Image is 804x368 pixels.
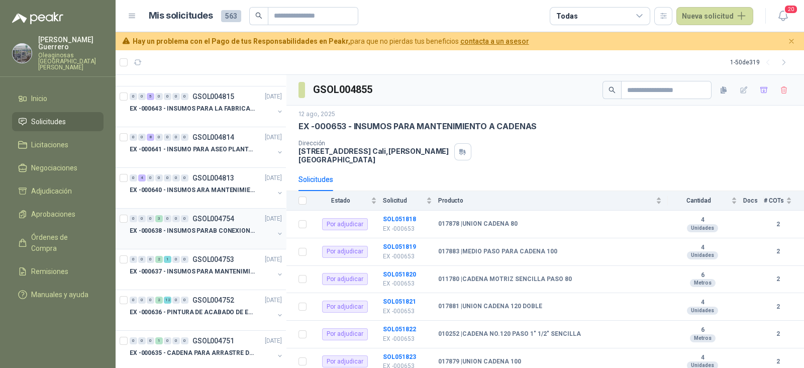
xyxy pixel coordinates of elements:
[764,197,784,204] span: # COTs
[438,358,521,366] b: 017879 | UNION CADENA 100
[130,256,137,263] div: 0
[438,197,654,204] span: Producto
[313,191,383,211] th: Estado
[155,93,163,100] div: 0
[138,134,146,141] div: 0
[784,5,798,14] span: 20
[192,93,234,100] p: GSOL004815
[31,186,72,197] span: Adjudicación
[31,289,88,300] span: Manuales y ayuda
[668,191,743,211] th: Cantidad
[687,251,718,259] div: Unidades
[12,158,104,177] a: Negociaciones
[265,92,282,102] p: [DATE]
[322,273,368,285] div: Por adjudicar
[130,348,255,358] p: EX -000635 - CADENA PARA ARRASTRE DE CANASTAS DE E
[147,134,154,141] div: 8
[181,256,188,263] div: 0
[164,337,171,344] div: 0
[155,134,163,141] div: 0
[155,215,163,222] div: 3
[130,215,137,222] div: 0
[164,215,171,222] div: 0
[687,224,718,232] div: Unidades
[192,174,234,181] p: GSOL004813
[130,213,284,245] a: 0 0 0 3 0 0 0 GSOL004754[DATE] EX -000638 - INSUMOS PARAB CONEXION DE [GEOGRAPHIC_DATA] Y A
[298,110,335,119] p: 12 ago, 2025
[764,247,792,256] b: 2
[130,145,255,154] p: EX -000641 - INSUMO PARA ASEO PLANTA EXTRACTORA
[12,228,104,258] a: Órdenes de Compra
[130,308,255,317] p: EX -000636 - PINTURA DE ACABADO DE EQUIPOS, ESTRUC
[172,134,180,141] div: 0
[690,279,716,287] div: Metros
[383,252,432,261] p: EX -000653
[192,215,234,222] p: GSOL004754
[149,9,213,23] h1: Mis solicitudes
[172,215,180,222] div: 0
[322,218,368,230] div: Por adjudicar
[172,93,180,100] div: 0
[322,246,368,258] div: Por adjudicar
[31,232,94,254] span: Órdenes de Compra
[147,174,154,181] div: 0
[438,330,581,338] b: 010252 | CADENA NO.120 PASO 1" 1/2" SENCILLA
[668,244,737,252] b: 4
[668,326,737,334] b: 6
[383,279,432,289] p: EX -000653
[383,307,432,316] p: EX -000653
[138,174,146,181] div: 4
[192,297,234,304] p: GSOL004752
[164,297,171,304] div: 12
[668,271,737,280] b: 6
[383,326,416,333] a: SOL051822
[764,274,792,284] b: 2
[460,37,529,45] a: contacta a un asesor
[130,104,255,114] p: EX -000643 - INSUMOS PARA LA FABRICACION DE PLATAF
[130,174,137,181] div: 0
[181,134,188,141] div: 0
[130,267,255,277] p: EX -000637 - INSUMOS PARA MANTENIMINENTO MECANICO
[147,93,154,100] div: 5
[764,357,792,366] b: 2
[383,224,432,234] p: EX -000653
[172,297,180,304] div: 0
[31,266,68,277] span: Remisiones
[181,215,188,222] div: 0
[668,216,737,224] b: 4
[774,7,792,25] button: 20
[764,220,792,229] b: 2
[130,186,255,195] p: EX -000640 - INSUMOS ARA MANTENIMIENTO MECANICO
[138,215,146,222] div: 0
[31,139,68,150] span: Licitaciones
[130,294,284,326] a: 0 0 0 2 12 0 0 GSOL004752[DATE] EX -000636 - PINTURA DE ACABADO DE EQUIPOS, ESTRUC
[383,216,416,223] b: SOL051818
[322,328,368,340] div: Por adjudicar
[265,255,282,264] p: [DATE]
[133,36,529,47] span: para que no pierdas tus beneficios
[298,121,537,132] p: EX -000653 - INSUMOS PARA MANTENIMIENTO A CADENAS
[298,174,333,185] div: Solicitudes
[12,205,104,224] a: Aprobaciones
[138,297,146,304] div: 0
[130,134,137,141] div: 0
[12,181,104,201] a: Adjudicación
[383,271,416,278] b: SOL051820
[164,174,171,181] div: 0
[383,353,416,360] b: SOL051823
[31,116,66,127] span: Solicitudes
[438,303,542,311] b: 017881 | UNION CADENA 120 DOBLE
[298,147,450,164] p: [STREET_ADDRESS] Cali , [PERSON_NAME][GEOGRAPHIC_DATA]
[322,301,368,313] div: Por adjudicar
[181,297,188,304] div: 0
[255,12,262,19] span: search
[668,197,729,204] span: Cantidad
[383,243,416,250] a: SOL051819
[785,35,798,48] button: Cerrar
[147,337,154,344] div: 0
[438,248,557,256] b: 017883 | MEDIO PASO PARA CADENA 100
[730,54,792,70] div: 1 - 50 de 319
[31,162,77,173] span: Negociaciones
[38,52,104,70] p: Oleaginosas [GEOGRAPHIC_DATA][PERSON_NAME]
